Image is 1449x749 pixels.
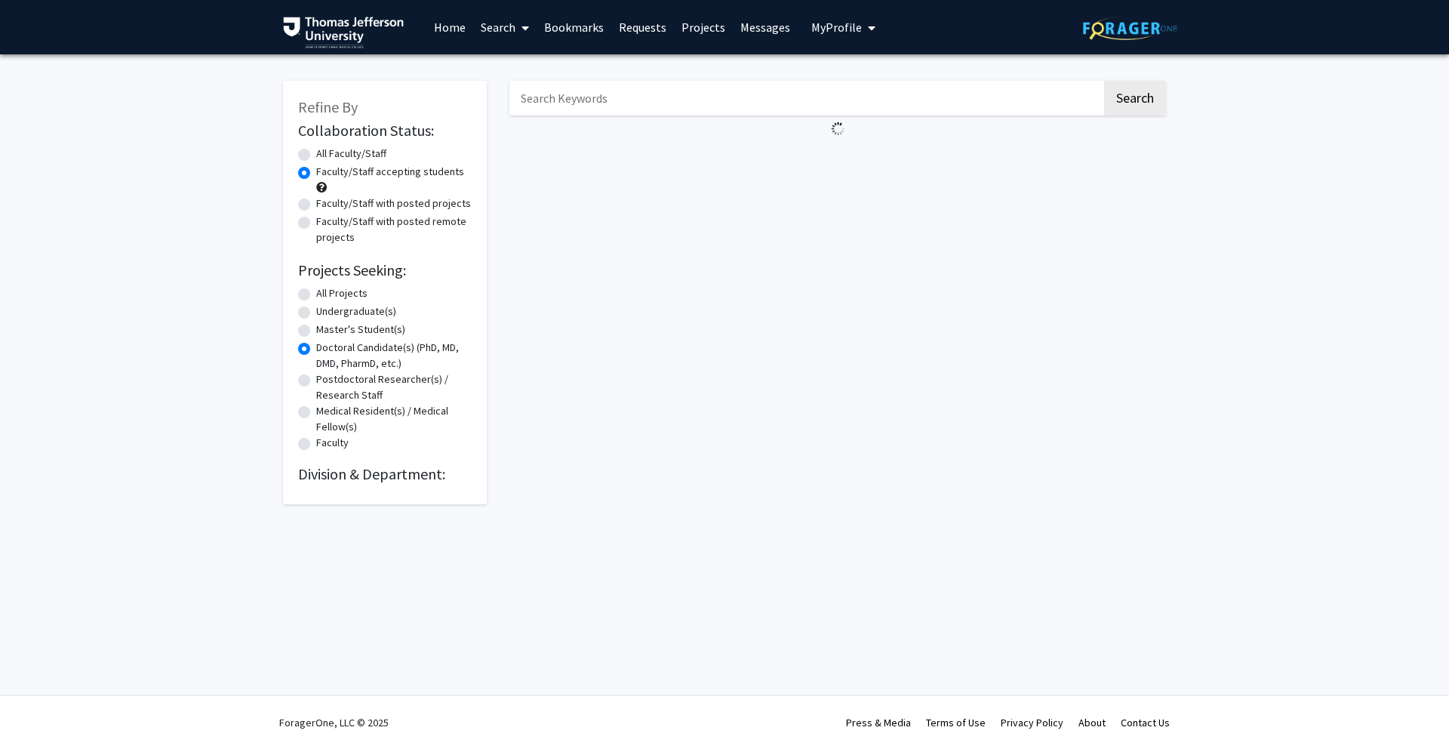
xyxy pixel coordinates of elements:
[825,116,851,142] img: Loading
[316,214,472,245] label: Faculty/Staff with posted remote projects
[1001,716,1063,729] a: Privacy Policy
[298,97,358,116] span: Refine By
[611,1,674,54] a: Requests
[674,1,733,54] a: Projects
[426,1,473,54] a: Home
[846,716,911,729] a: Press & Media
[509,142,1166,177] nav: Page navigation
[298,122,472,140] h2: Collaboration Status:
[1121,716,1170,729] a: Contact Us
[509,81,1102,116] input: Search Keywords
[537,1,611,54] a: Bookmarks
[316,403,472,435] label: Medical Resident(s) / Medical Fellow(s)
[1104,81,1166,116] button: Search
[316,304,396,319] label: Undergraduate(s)
[733,1,798,54] a: Messages
[316,146,386,162] label: All Faculty/Staff
[283,17,404,48] img: Thomas Jefferson University Logo
[316,285,368,301] label: All Projects
[316,164,464,180] label: Faculty/Staff accepting students
[1078,716,1106,729] a: About
[316,435,349,451] label: Faculty
[1083,17,1177,40] img: ForagerOne Logo
[926,716,986,729] a: Terms of Use
[279,696,389,749] div: ForagerOne, LLC © 2025
[298,261,472,279] h2: Projects Seeking:
[298,465,472,483] h2: Division & Department:
[316,196,471,211] label: Faculty/Staff with posted projects
[811,20,862,35] span: My Profile
[316,340,472,371] label: Doctoral Candidate(s) (PhD, MD, DMD, PharmD, etc.)
[473,1,537,54] a: Search
[316,371,472,403] label: Postdoctoral Researcher(s) / Research Staff
[316,322,405,338] label: Master's Student(s)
